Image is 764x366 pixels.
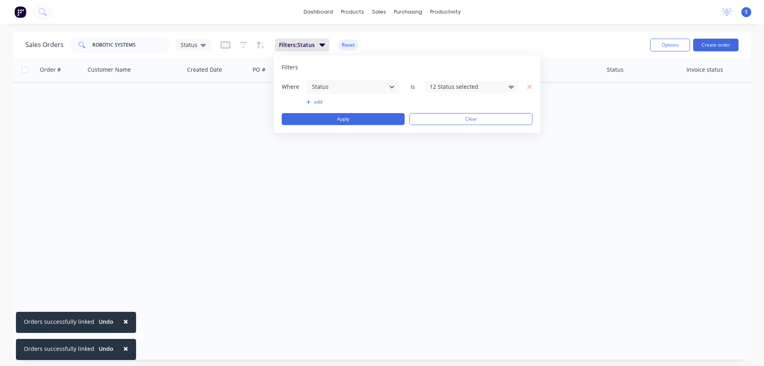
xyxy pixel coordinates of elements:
div: sales [368,6,390,18]
div: Customer Name [88,66,131,74]
span: Status [181,41,197,49]
div: products [337,6,368,18]
div: 12 Status selected [430,82,502,91]
a: dashboard [300,6,337,18]
div: purchasing [390,6,426,18]
span: S [745,8,748,16]
div: Orders successfully linked [24,317,94,326]
button: Undo [94,316,118,328]
button: Close [115,339,136,358]
span: × [123,316,128,327]
span: Filters: Status [279,41,315,49]
button: Options [650,39,690,51]
button: Apply [282,113,405,125]
button: Filters:Status [275,39,329,51]
button: add [306,99,400,105]
div: Orders successfully linked [24,344,94,353]
div: Order # [40,66,61,74]
button: Close [115,312,136,331]
input: Search... [92,37,170,53]
div: PO # [253,66,265,74]
button: Undo [94,343,118,355]
div: Invoice status [686,66,723,74]
button: Create order [693,39,739,51]
h1: Sales Orders [25,41,64,49]
span: × [123,343,128,354]
span: Where [282,83,306,91]
div: productivity [426,6,465,18]
span: is [405,83,421,91]
img: Factory [14,6,26,18]
div: Status [607,66,624,74]
span: Filters [282,63,298,71]
div: Created Date [187,66,222,74]
button: Reset [339,39,358,51]
button: Clear [409,113,532,125]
